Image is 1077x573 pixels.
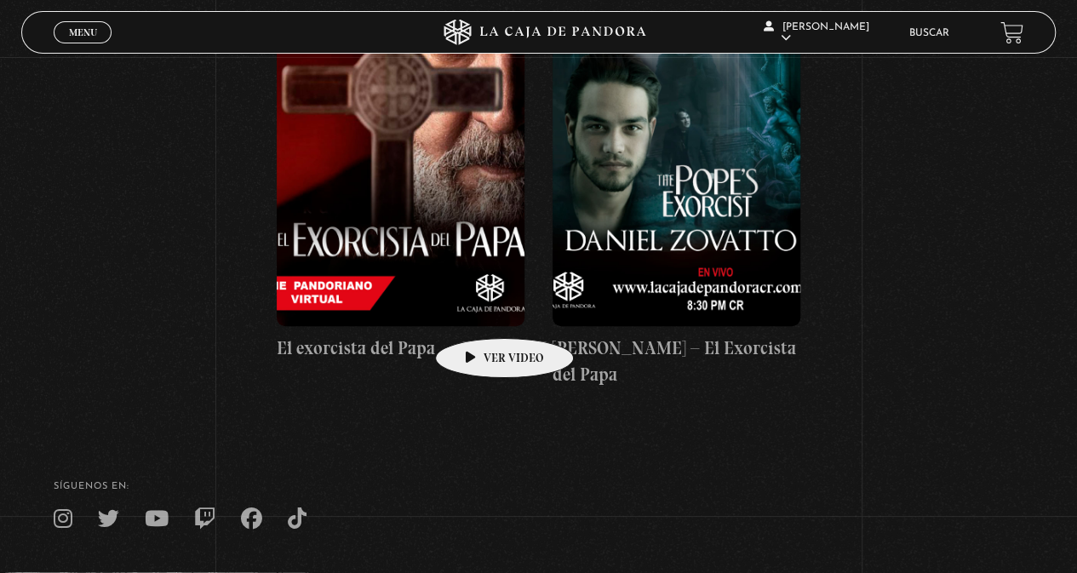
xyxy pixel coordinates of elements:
span: [PERSON_NAME] [764,22,869,43]
span: Cerrar [63,42,103,54]
h4: SÍguenos en: [54,482,1023,491]
a: El exorcista del Papa [277,20,524,362]
h4: El exorcista del Papa [277,335,524,362]
a: View your shopping cart [1000,21,1023,44]
a: [PERSON_NAME] – El Exorcista del Papa [553,20,800,388]
h4: [PERSON_NAME] – El Exorcista del Papa [553,335,800,388]
span: Menu [69,27,97,37]
a: Buscar [909,28,949,38]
